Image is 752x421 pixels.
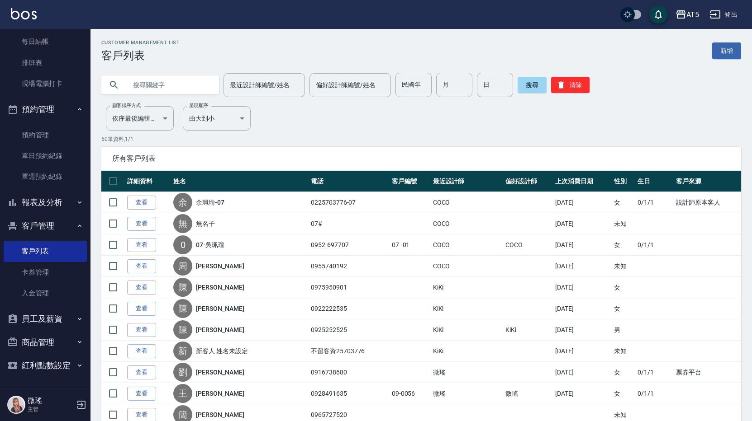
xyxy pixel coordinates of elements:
td: [DATE] [553,256,611,277]
td: 0925252525 [309,319,390,341]
td: 未知 [612,256,635,277]
td: COCO [431,234,504,256]
td: [DATE] [553,298,611,319]
a: 查看 [127,323,156,337]
td: 微瑤 [431,383,504,404]
td: 未知 [612,341,635,362]
td: KiKi [431,298,504,319]
button: 客戶管理 [4,214,87,238]
div: 0 [173,235,192,254]
td: 女 [612,234,635,256]
div: AT5 [686,9,699,20]
img: Logo [11,8,37,19]
div: 周 [173,257,192,276]
a: 排班表 [4,52,87,73]
div: 劉 [173,363,192,382]
button: 員工及薪資 [4,307,87,331]
td: 0/1/1 [635,383,674,404]
div: 陳 [173,299,192,318]
td: 微瑤 [431,362,504,383]
input: 搜尋關鍵字 [127,73,212,97]
div: 陳 [173,320,192,339]
h2: Customer Management List [101,40,180,46]
td: [DATE] [553,383,611,404]
th: 詳細資料 [125,171,171,192]
a: 單日預約紀錄 [4,145,87,166]
td: COCO [431,192,504,213]
a: [PERSON_NAME] [196,304,244,313]
a: 客戶列表 [4,241,87,262]
a: 查看 [127,281,156,295]
a: 07-吳珮瑄 [196,240,224,249]
td: 設計師原本客人 [674,192,741,213]
td: 未知 [612,213,635,234]
td: 0225703776-07 [309,192,390,213]
a: [PERSON_NAME] [196,283,244,292]
a: 入金管理 [4,283,87,304]
button: 預約管理 [4,98,87,121]
a: 查看 [127,259,156,273]
th: 性別 [612,171,635,192]
img: Person [7,396,25,414]
td: 男 [612,319,635,341]
p: 50 筆資料, 1 / 1 [101,135,741,143]
th: 客戶編號 [390,171,431,192]
h3: 客戶列表 [101,49,180,62]
button: 紅利點數設定 [4,354,87,377]
td: 0/1/1 [635,192,674,213]
span: 所有客戶列表 [112,154,730,163]
th: 生日 [635,171,674,192]
td: 票券平台 [674,362,741,383]
td: [DATE] [553,234,611,256]
th: 最近設計師 [431,171,504,192]
td: 女 [612,277,635,298]
td: [DATE] [553,213,611,234]
td: COCO [431,213,504,234]
th: 上次消費日期 [553,171,611,192]
h5: 微瑤 [28,396,74,405]
a: 單週預約紀錄 [4,166,87,187]
a: 預約管理 [4,125,87,145]
button: 報表及分析 [4,191,87,214]
div: 新 [173,341,192,360]
a: 每日結帳 [4,31,87,52]
button: save [649,5,667,23]
td: 0/1/1 [635,362,674,383]
td: KiKi [431,319,504,341]
td: 女 [612,192,635,213]
button: 搜尋 [518,77,547,93]
button: 商品管理 [4,331,87,354]
td: KiKi [431,277,504,298]
td: 女 [612,298,635,319]
td: 0922222535 [309,298,390,319]
div: 陳 [173,278,192,297]
td: 0916738680 [309,362,390,383]
a: 無名子 [196,219,215,228]
a: 查看 [127,238,156,252]
a: [PERSON_NAME] [196,368,244,377]
a: 新增 [712,42,741,59]
a: 查看 [127,196,156,210]
th: 客戶來源 [674,171,741,192]
button: 登出 [706,6,741,23]
td: 不留客資25703776 [309,341,390,362]
a: 現場電腦打卡 [4,73,87,94]
div: 王 [173,384,192,403]
a: 查看 [127,344,156,358]
td: 0952-697707 [309,234,390,256]
div: 余 [173,193,192,212]
td: KiKi [431,341,504,362]
td: 07--01 [390,234,431,256]
td: 0975950901 [309,277,390,298]
td: 0955740192 [309,256,390,277]
a: [PERSON_NAME] [196,410,244,419]
td: 女 [612,362,635,383]
a: 新客人 姓名未設定 [196,346,248,356]
td: [DATE] [553,192,611,213]
td: [DATE] [553,277,611,298]
a: 余珮瑜-07 [196,198,224,207]
td: 女 [612,383,635,404]
div: 由大到小 [183,106,251,131]
div: 依序最後編輯時間 [106,106,174,131]
td: [DATE] [553,319,611,341]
